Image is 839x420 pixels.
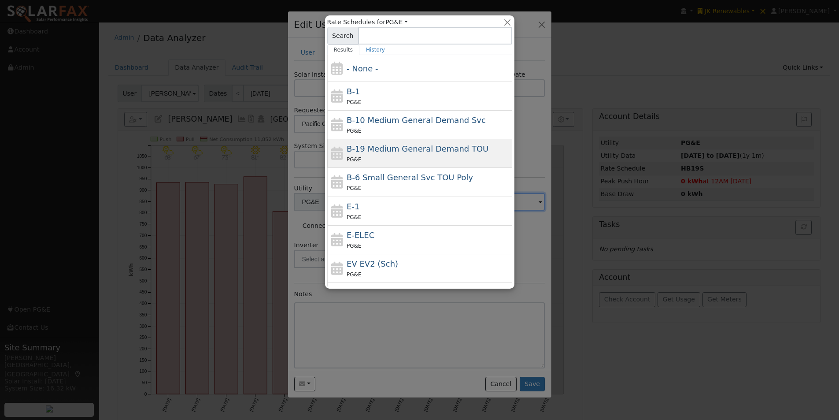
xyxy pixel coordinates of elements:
span: PG&E [347,271,361,278]
span: E-1 [347,202,359,211]
span: Search [327,27,359,45]
span: B-6 Small General Service TOU Poly Phase [347,173,473,182]
span: B-1 [347,87,360,96]
span: PG&E [347,128,361,134]
span: PG&E [347,99,361,105]
span: PG&E [347,243,361,249]
span: PG&E [347,185,361,191]
span: Electric Vehicle EV2 (Sch) [347,259,398,268]
span: - None - [347,64,378,73]
a: History [359,45,392,55]
span: B-19 Medium General Demand TOU (Secondary) Mandatory [347,144,488,153]
span: B-10 Medium General Demand Service (Primary Voltage) [347,115,486,125]
span: PG&E [347,156,361,163]
a: Results [327,45,360,55]
span: PG&E [347,214,361,220]
span: E-ELEC [347,230,374,240]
